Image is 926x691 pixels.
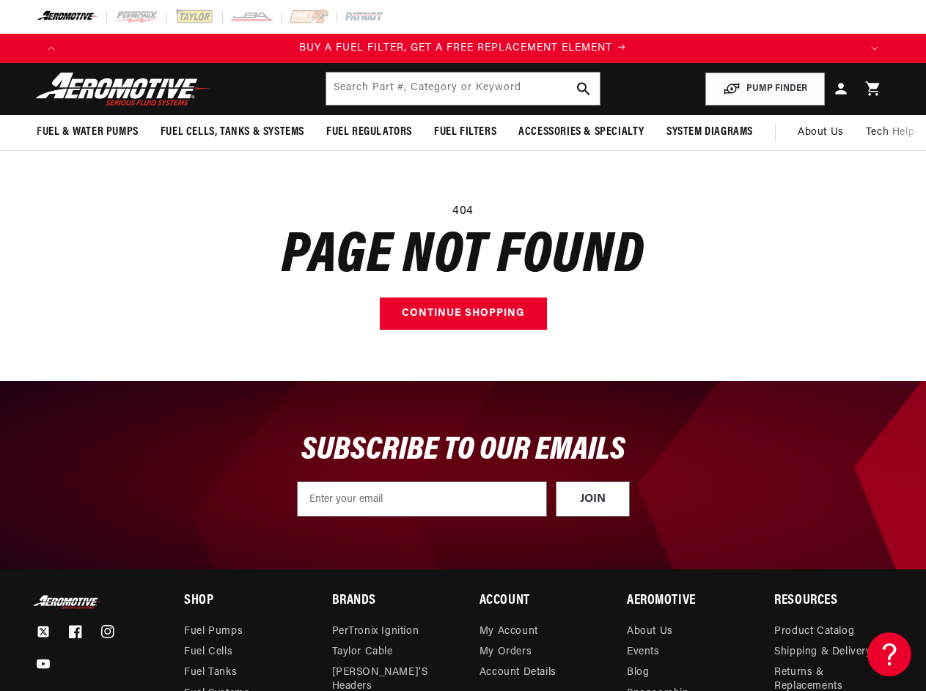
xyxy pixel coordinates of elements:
a: Fuel Tanks [184,662,237,683]
span: System Diagrams [666,125,753,140]
span: Tech Help [866,125,914,141]
a: Fuel Pumps [184,625,243,642]
summary: Fuel Regulators [315,115,423,149]
span: Fuel Filters [434,125,496,140]
a: About Us [627,625,673,642]
a: Taylor Cable [332,642,393,662]
a: Continue shopping [380,298,547,330]
div: 2 of 4 [66,40,860,56]
summary: Fuel Filters [423,115,507,149]
span: SUBSCRIBE TO OUR EMAILS [301,434,625,467]
a: BUY A FUEL FILTER, GET A FREE REPLACEMENT ELEMENT [66,40,860,56]
a: Shipping & Delivery [774,642,871,662]
a: Product Catalog [774,625,854,642]
input: Search by Part Number, Category or Keyword [326,73,599,105]
span: About Us [798,127,844,138]
input: Enter your email [297,481,547,517]
summary: System Diagrams [655,115,764,149]
p: 404 [37,202,889,221]
h1: Page not found [37,232,889,282]
summary: Fuel & Water Pumps [26,115,150,149]
summary: Tech Help [855,115,925,150]
a: Account Details [479,662,556,683]
a: My Orders [479,642,532,662]
button: Translation missing: en.sections.announcements.previous_announcement [37,34,66,63]
img: Aeromotive [32,595,105,609]
a: Blog [627,662,649,683]
button: search button [567,73,600,105]
summary: Accessories & Specialty [507,115,655,149]
button: Translation missing: en.sections.announcements.next_announcement [860,34,889,63]
button: PUMP FINDER [705,73,825,106]
img: Aeromotive [32,72,215,106]
span: Accessories & Specialty [518,125,644,140]
a: Events [627,642,660,662]
div: Announcement [66,40,860,56]
span: Fuel & Water Pumps [37,125,139,140]
span: Fuel Cells, Tanks & Systems [161,125,304,140]
a: PerTronix Ignition [332,625,419,642]
summary: Fuel Cells, Tanks & Systems [150,115,315,149]
button: JOIN [556,481,630,517]
a: Fuel Cells [184,642,232,662]
span: Fuel Regulators [326,125,412,140]
span: BUY A FUEL FILTER, GET A FREE REPLACEMENT ELEMENT [299,43,612,53]
a: My Account [479,625,538,642]
a: About Us [787,115,855,150]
